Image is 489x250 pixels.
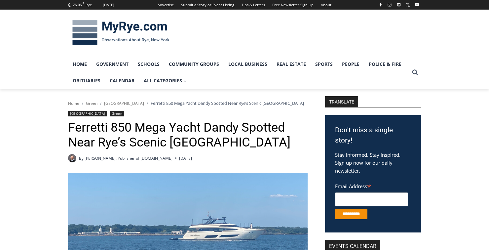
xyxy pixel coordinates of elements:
span: 76.06 [73,2,82,7]
a: Police & Fire [364,56,406,72]
a: All Categories [139,72,191,89]
h1: Ferretti 850 Mega Yacht Dandy Spotted Near Rye’s Scenic [GEOGRAPHIC_DATA] [68,120,308,150]
button: View Search Form [409,66,421,78]
img: MyRye.com [68,16,174,50]
strong: TRANSLATE [325,96,358,107]
a: Real Estate [272,56,311,72]
a: Government [92,56,133,72]
a: Schools [133,56,164,72]
a: YouTube [413,1,421,9]
span: F [83,1,84,5]
a: [GEOGRAPHIC_DATA] [104,101,144,106]
h3: Don't miss a single story! [335,125,411,146]
a: Calendar [105,72,139,89]
span: By [79,155,84,161]
a: Home [68,101,79,106]
a: Green [86,101,97,106]
nav: Breadcrumbs [68,100,308,106]
p: Stay informed. Stay inspired. Sign up now for our daily newsletter. [335,151,411,175]
a: People [337,56,364,72]
a: [PERSON_NAME], Publisher of [DOMAIN_NAME] [85,155,172,161]
a: Facebook [377,1,385,9]
time: [DATE] [179,155,192,161]
span: Ferretti 850 Mega Yacht Dandy Spotted Near Rye’s Scenic [GEOGRAPHIC_DATA] [151,100,304,106]
a: Local Business [224,56,272,72]
span: All Categories [144,77,187,84]
div: [DATE] [103,2,114,8]
a: Green [110,111,124,116]
a: X [404,1,412,9]
a: Obituaries [68,72,105,89]
a: [GEOGRAPHIC_DATA] [68,111,107,116]
span: / [82,101,83,106]
a: Linkedin [395,1,403,9]
a: Community Groups [164,56,224,72]
a: Instagram [386,1,394,9]
div: Rye [86,2,92,8]
nav: Primary Navigation [68,56,409,89]
a: Sports [311,56,337,72]
a: Home [68,56,92,72]
span: / [147,101,148,106]
label: Email Address [335,180,408,191]
a: Author image [68,154,76,162]
span: / [100,101,101,106]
